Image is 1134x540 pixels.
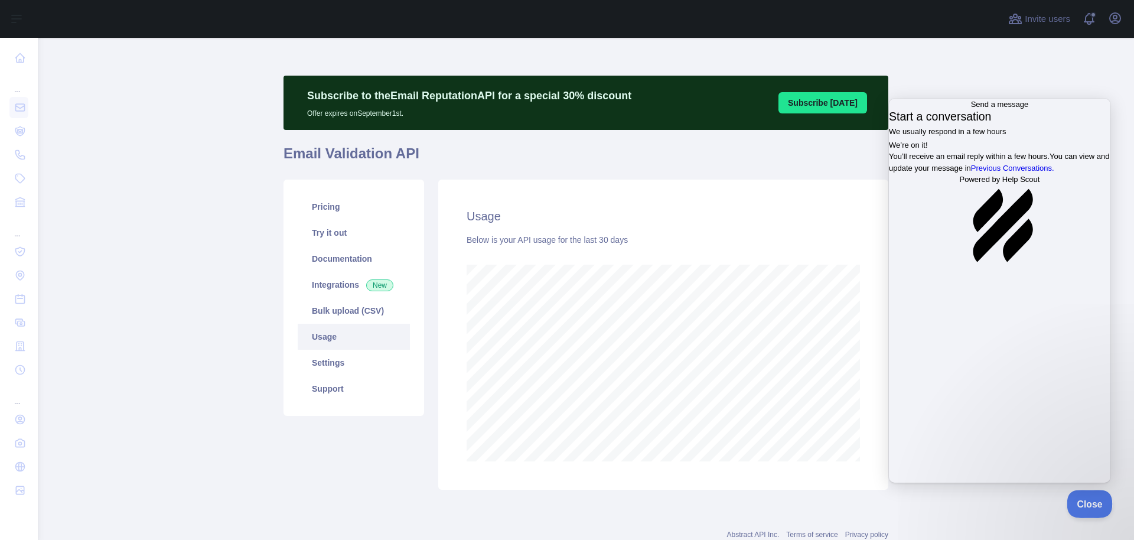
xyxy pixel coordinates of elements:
[298,376,410,402] a: Support
[9,71,28,95] div: ...
[298,272,410,298] a: Integrations New
[298,324,410,350] a: Usage
[1006,9,1073,28] button: Invite users
[298,246,410,272] a: Documentation
[298,350,410,376] a: Settings
[9,383,28,406] div: ...
[283,144,888,173] h1: Email Validation API
[9,215,28,239] div: ...
[298,298,410,324] a: Bulk upload (CSV)
[786,531,838,539] a: Terms of service
[298,194,410,220] a: Pricing
[1025,12,1070,26] span: Invite users
[727,531,780,539] a: Abstract API Inc.
[307,104,631,118] p: Offer expires on September 1st.
[298,220,410,246] a: Try it out
[778,92,867,113] button: Subscribe [DATE]
[366,279,393,291] span: New
[307,87,631,104] p: Subscribe to the Email Reputation API for a special 30 % discount
[467,234,860,246] div: Below is your API usage for the last 30 days
[1067,490,1113,518] iframe: Help Scout Beacon - Close
[889,99,1110,483] iframe: Help Scout Beacon - Live Chat, Contact Form, and Knowledge Base
[467,208,860,225] h2: Usage
[845,531,888,539] a: Privacy policy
